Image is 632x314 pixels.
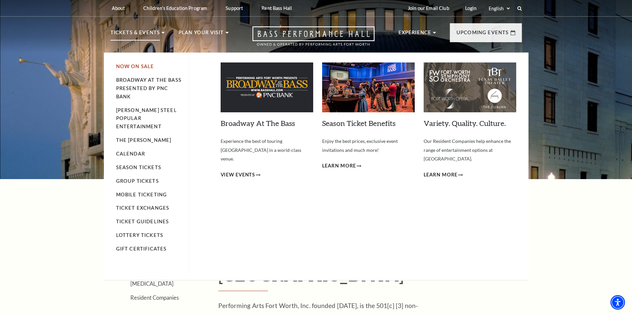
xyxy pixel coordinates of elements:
p: Enjoy the best prices, exclusive event invitations and much more! [322,137,415,155]
a: Season Tickets [116,164,161,170]
span: Learn More [424,171,458,179]
a: Learn More Variety. Quality. Culture. [424,171,463,179]
img: Broadway At The Bass [221,62,313,112]
img: Season Ticket Benefits [322,62,415,112]
a: Group Tickets [116,178,159,184]
p: Plan Your Visit [178,29,224,41]
p: Experience the best of touring [GEOGRAPHIC_DATA] in a world-class venue. [221,137,313,163]
a: Now On Sale [116,63,154,69]
span: Learn More [322,162,356,170]
a: Gift Certificates [116,246,167,252]
a: Broadway At The Bass presented by PNC Bank [116,77,181,99]
div: Accessibility Menu [610,295,625,310]
a: Variety. Quality. Culture. [424,119,506,128]
p: Experience [398,29,432,41]
a: Ticket Exchanges [116,205,170,211]
a: The [PERSON_NAME] [116,137,172,143]
span: View Events [221,171,255,179]
a: View Events [221,171,261,179]
a: Season Ticket Benefits [322,119,395,128]
a: Ticket Guidelines [116,219,169,224]
a: Calendar [116,151,145,157]
a: Broadway At The Bass [221,119,295,128]
p: Upcoming Events [456,29,509,41]
a: Open this option [229,26,398,52]
p: Our Resident Companies help enhance the range of entertainment options at [GEOGRAPHIC_DATA]. [424,137,516,163]
a: Learn More Season Ticket Benefits [322,162,362,170]
a: Lottery Tickets [116,232,164,238]
a: Mobile Ticketing [116,192,167,197]
select: Select: [487,5,511,12]
a: Resident Companies [130,294,179,301]
p: Rent Bass Hall [261,5,292,11]
p: Children's Education Program [143,5,207,11]
p: Support [226,5,243,11]
p: About [112,5,125,11]
img: Variety. Quality. Culture. [424,62,516,112]
a: [PERSON_NAME] Steel Popular Entertainment [116,107,177,130]
p: Tickets & Events [110,29,160,41]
